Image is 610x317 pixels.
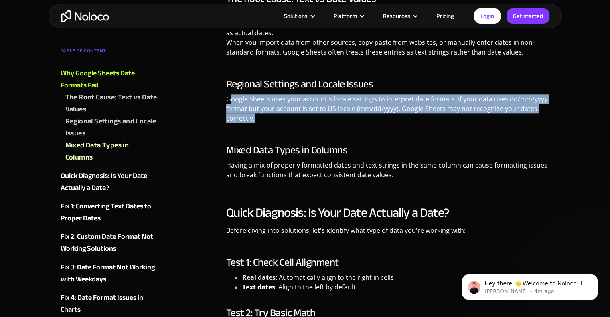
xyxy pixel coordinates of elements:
a: Why Google Sheets Date Formats Fail [61,67,158,91]
h2: Quick Diagnosis: Is Your Date Actually a Date? [226,205,550,221]
a: Login [474,8,501,24]
a: Pricing [426,11,464,21]
div: Solutions [274,11,324,21]
div: Resources [373,11,426,21]
a: home [61,10,109,22]
a: Fix 1: Converting Text Dates to Proper Dates [61,200,158,224]
p: Google Sheets uses your account's locale settings to interpret date formats. If your data uses dd... [226,94,550,129]
a: Fix 2: Custom Date Format Not Working Solutions [61,231,158,255]
p: Having a mix of properly formatted dates and text strings in the same column can cause formatting... [226,160,550,186]
iframe: Intercom notifications message [450,257,610,313]
div: TABLE OF CONTENT [61,45,158,61]
div: Platform [334,11,357,21]
a: Get started [507,8,549,24]
strong: Real dates [242,273,276,282]
li: : Automatically align to the right in cells [242,273,550,282]
h3: Mixed Data Types in Columns [226,144,550,156]
p: Before diving into solutions, let's identify what type of data you're working with: [226,226,550,241]
p: The number one reason occurs is that your "dates" are actually stored as text, not date values. G... [226,9,550,63]
div: Resources [383,11,410,21]
h3: Regional Settings and Locale Issues [226,78,550,90]
div: Solutions [284,11,308,21]
strong: Text dates [242,283,275,291]
a: Mixed Data Types in Columns [65,139,158,164]
a: Fix 3: Date Format Not Working with Weekdays [61,261,158,285]
div: Platform [324,11,373,21]
a: Quick Diagnosis: Is Your Date Actually a Date? [61,170,158,194]
a: Regional Settings and Locale Issues [65,115,158,139]
h3: Test 1: Check Cell Alignment [226,256,550,269]
a: The Root Cause: Text vs Date Values [65,91,158,115]
li: : Align to the left by default [242,282,550,292]
a: Fix 4: Date Format Issues in Charts [61,292,158,316]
